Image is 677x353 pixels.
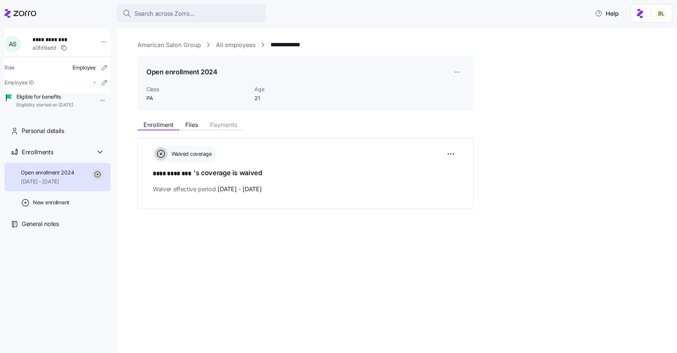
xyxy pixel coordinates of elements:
span: Eligible for benefits [16,93,73,100]
span: Waived coverage [169,150,212,158]
h1: Open enrollment 2024 [146,67,217,77]
span: Files [185,122,198,128]
span: Search across Zorro... [135,9,195,18]
span: A S [9,41,16,47]
span: PA [146,95,248,102]
span: a0fd9add [33,44,56,52]
span: Open enrollment 2024 [21,169,74,176]
span: Age [254,86,330,93]
span: Enrollments [22,148,53,157]
span: Employee [72,64,96,71]
img: 2fabda6663eee7a9d0b710c60bc473af [656,7,668,19]
h1: 's coverage is waived [153,168,458,179]
span: Help [595,9,619,18]
button: Help [589,6,625,21]
span: Enrollment [143,122,173,128]
span: [DATE] - [DATE] [21,178,74,185]
span: 21 [254,95,330,102]
a: American Salon Group [137,40,201,50]
span: Eligibility started on [DATE] [16,102,73,108]
span: Role [4,64,15,71]
span: New enrollment [33,199,69,206]
span: General notes [22,219,59,229]
span: Personal details [22,126,64,136]
a: All employees [216,40,256,50]
span: Employee ID [4,79,34,86]
span: Class [146,86,248,93]
span: Waiver effective period [153,185,262,194]
button: Search across Zorro... [117,4,266,22]
span: - [93,79,96,86]
span: [DATE] - [DATE] [217,185,262,194]
span: Payments [210,122,237,128]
